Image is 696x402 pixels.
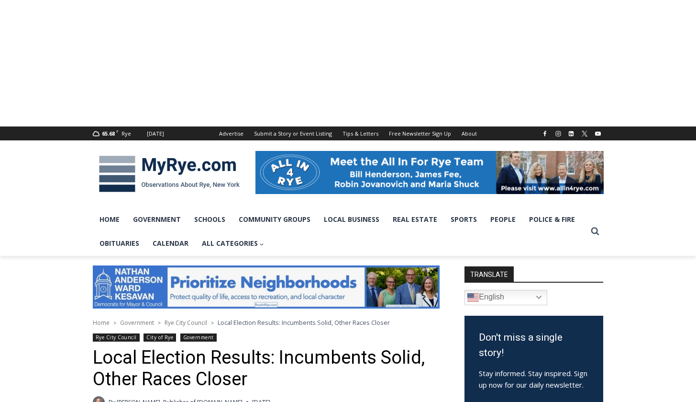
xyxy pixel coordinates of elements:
a: Government [180,333,217,342]
span: 65.68 [102,130,115,137]
a: Calendar [146,231,195,255]
a: Facebook [539,128,551,139]
img: All in for Rye [255,151,604,194]
div: [DATE] [147,129,164,138]
img: MyRye.com [93,149,246,199]
a: Schools [188,207,232,231]
a: Obituaries [93,231,146,255]
a: Community Groups [232,207,317,231]
p: Stay informed. Stay inspired. Sign up now for our daily newsletter. [479,368,589,391]
a: Real Estate [386,207,444,231]
a: Government [120,319,154,327]
a: About [456,126,482,140]
a: Home [93,319,110,327]
a: Free Newsletter Sign Up [384,126,456,140]
span: > [211,320,214,326]
a: Government [126,207,188,231]
a: Submit a Story or Event Listing [249,126,337,140]
a: Sports [444,207,484,231]
a: Advertise [214,126,249,140]
span: > [158,320,161,326]
a: All Categories [195,231,271,255]
a: Local Business [317,207,386,231]
div: Rye [122,129,131,138]
strong: TRANSLATE [464,266,514,282]
span: F [116,128,119,134]
span: Local Election Results: Incumbents Solid, Other Races Closer [218,318,390,327]
a: Home [93,207,126,231]
a: YouTube [592,128,604,139]
a: Rye City Council [165,319,207,327]
nav: Primary Navigation [93,207,586,256]
a: Tips & Letters [337,126,384,140]
a: Instagram [552,128,564,139]
a: Rye City Council [93,333,140,342]
a: Linkedin [565,128,577,139]
a: Police & Fire [522,207,582,231]
a: X [579,128,590,139]
button: View Search Form [586,223,604,240]
img: en [467,292,479,303]
nav: Secondary Navigation [214,126,482,140]
span: > [113,320,116,326]
a: English [464,290,547,305]
nav: Breadcrumbs [93,318,440,327]
span: All Categories [202,238,265,249]
a: City of Rye [144,333,176,342]
a: People [484,207,522,231]
h3: Don't miss a single story! [479,330,589,360]
h1: Local Election Results: Incumbents Solid, Other Races Closer [93,347,440,391]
